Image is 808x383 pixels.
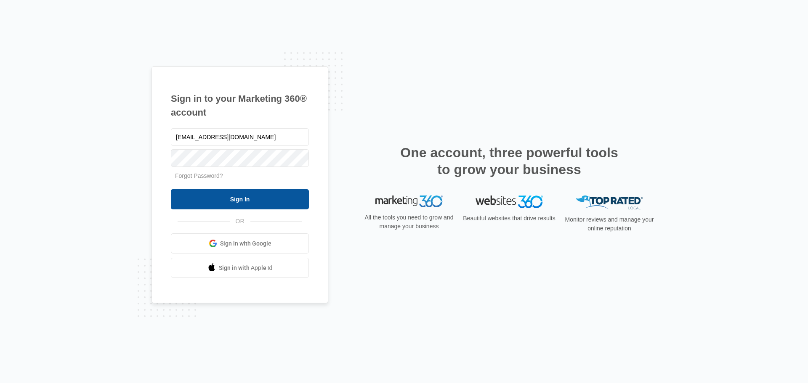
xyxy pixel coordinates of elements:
p: All the tools you need to grow and manage your business [362,213,456,231]
span: OR [230,217,250,226]
p: Beautiful websites that drive results [462,214,556,223]
a: Forgot Password? [175,172,223,179]
h1: Sign in to your Marketing 360® account [171,92,309,119]
span: Sign in with Google [220,239,271,248]
h2: One account, three powerful tools to grow your business [398,144,621,178]
img: Websites 360 [476,195,543,208]
a: Sign in with Apple Id [171,258,309,278]
span: Sign in with Apple Id [219,264,273,272]
input: Sign In [171,189,309,209]
input: Email [171,128,309,146]
img: Marketing 360 [375,195,443,207]
img: Top Rated Local [576,195,643,209]
p: Monitor reviews and manage your online reputation [562,215,656,233]
a: Sign in with Google [171,233,309,254]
